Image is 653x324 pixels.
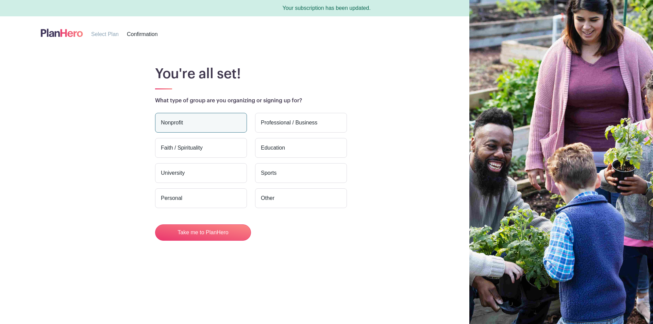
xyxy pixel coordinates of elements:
[255,138,347,158] label: Education
[155,66,539,82] h1: You're all set!
[91,31,119,37] span: Select Plan
[255,188,347,208] label: Other
[155,163,247,183] label: University
[41,27,83,38] img: logo-507f7623f17ff9eddc593b1ce0a138ce2505c220e1c5a4e2b4648c50719b7d32.svg
[255,113,347,133] label: Professional / Business
[155,188,247,208] label: Personal
[155,97,539,105] p: What type of group are you organizing or signing up for?
[155,138,247,158] label: Faith / Spirituality
[127,31,158,37] span: Confirmation
[155,113,247,133] label: Nonprofit
[155,224,251,241] button: Take me to PlanHero
[255,163,347,183] label: Sports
